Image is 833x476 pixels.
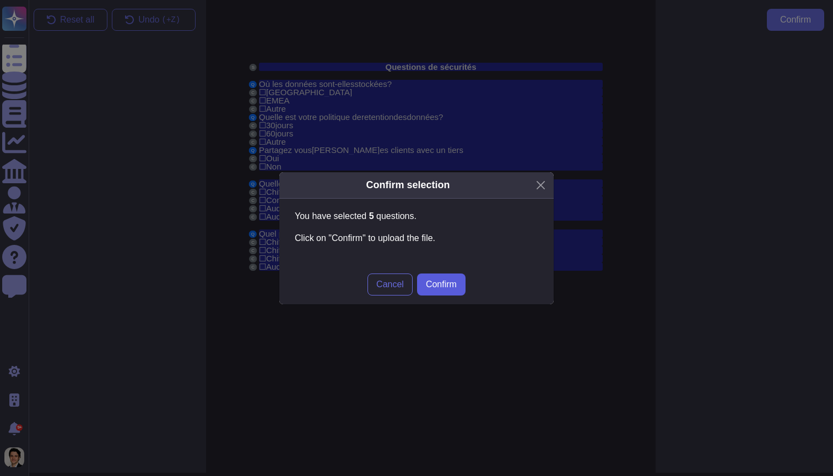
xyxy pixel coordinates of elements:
div: Confirm selection [366,178,450,193]
button: Close [532,177,549,194]
button: Cancel [367,273,413,296]
p: Click on "Confirm" to upload the file. [295,232,538,245]
b: 5 [369,211,374,221]
p: You have selected question s . [295,210,538,223]
span: Cancel [376,280,404,289]
button: Confirm [417,273,466,296]
span: Confirm [426,280,457,289]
